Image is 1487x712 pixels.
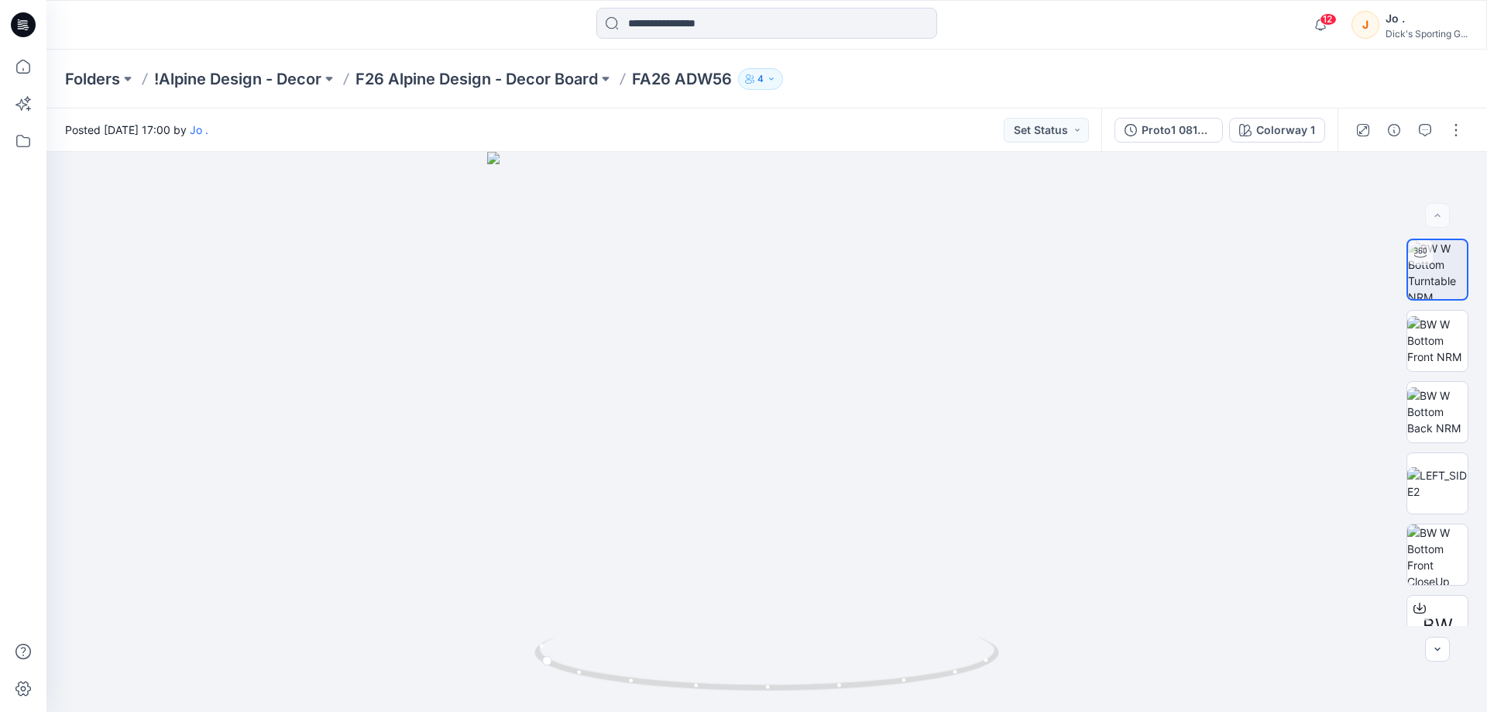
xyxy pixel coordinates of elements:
[1386,9,1468,28] div: Jo .
[355,68,598,90] a: F26 Alpine Design - Decor Board
[632,68,732,90] p: FA26 ADW56
[1382,118,1406,143] button: Details
[1256,122,1315,139] div: Colorway 1
[757,71,764,88] p: 4
[1320,13,1337,26] span: 12
[1407,467,1468,500] img: LEFT_SIDE2
[738,68,783,90] button: 4
[154,68,321,90] a: !Alpine Design - Decor
[1142,122,1213,139] div: Proto1 081925
[1407,387,1468,436] img: BW W Bottom Back NRM
[1407,316,1468,365] img: BW W Bottom Front NRM
[1423,612,1453,640] span: BW
[1386,28,1468,40] div: Dick's Sporting G...
[1229,118,1325,143] button: Colorway 1
[1407,525,1468,585] img: BW W Bottom Front CloseUp NRM
[1408,240,1467,299] img: BW W Bottom Turntable NRM
[1351,11,1379,39] div: J
[65,68,120,90] a: Folders
[190,123,208,136] a: Jo .
[65,122,208,138] span: Posted [DATE] 17:00 by
[1114,118,1223,143] button: Proto1 081925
